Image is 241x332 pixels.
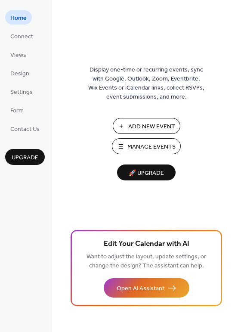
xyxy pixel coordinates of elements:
span: Views [10,51,26,60]
button: Upgrade [5,149,45,165]
span: Display one-time or recurring events, sync with Google, Outlook, Zoom, Eventbrite, Wix Events or ... [88,65,204,102]
span: Connect [10,32,33,41]
button: Add New Event [113,118,180,134]
span: Upgrade [12,153,38,162]
a: Settings [5,84,38,99]
a: Form [5,103,29,117]
span: Home [10,14,27,23]
button: 🚀 Upgrade [117,164,176,180]
a: Contact Us [5,121,45,136]
span: Open AI Assistant [117,284,164,293]
span: Add New Event [128,122,175,131]
button: Open AI Assistant [104,278,189,298]
a: Views [5,47,31,62]
span: 🚀 Upgrade [122,168,170,179]
a: Connect [5,29,38,43]
span: Design [10,69,29,78]
span: Edit Your Calendar with AI [104,238,189,250]
button: Manage Events [112,138,181,154]
span: Contact Us [10,125,40,134]
a: Home [5,10,32,25]
span: Form [10,106,24,115]
span: Manage Events [127,143,176,152]
span: Settings [10,88,33,97]
a: Design [5,66,34,80]
span: Want to adjust the layout, update settings, or change the design? The assistant can help. [87,251,206,272]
